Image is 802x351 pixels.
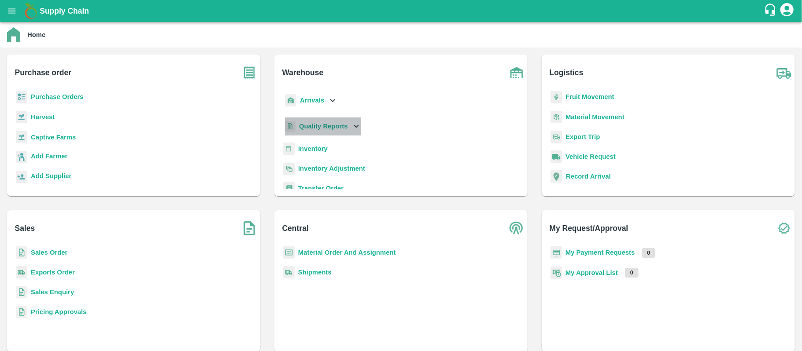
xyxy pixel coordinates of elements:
[2,1,22,21] button: open drawer
[31,269,75,276] a: Exports Order
[551,150,562,163] img: vehicle
[300,97,324,104] b: Arrivals
[31,134,76,141] a: Captive Farms
[285,94,296,107] img: whArrival
[31,171,71,183] a: Add Supplier
[31,151,67,163] a: Add Farmer
[283,246,295,259] img: centralMaterial
[506,217,528,239] img: central
[285,121,296,132] img: qualityReport
[283,117,361,135] div: Quality Reports
[283,91,338,110] div: Arrivals
[779,2,795,20] div: account of current user
[283,266,295,279] img: shipments
[16,306,27,318] img: sales
[16,171,27,183] img: supplier
[298,249,396,256] a: Material Order And Assignment
[551,246,562,259] img: payment
[551,170,562,183] img: recordArrival
[31,153,67,160] b: Add Farmer
[565,113,625,121] a: Material Movement
[282,66,324,79] b: Warehouse
[40,7,89,15] b: Supply Chain
[566,173,611,180] a: Record Arrival
[298,165,365,172] a: Inventory Adjustment
[565,269,618,276] a: My Approval List
[282,222,309,234] b: Central
[551,91,562,103] img: fruit
[16,286,27,299] img: sales
[298,185,344,192] a: Transfer Order
[551,266,562,279] img: approval
[16,151,27,164] img: farmer
[31,113,55,121] a: Harvest
[16,110,27,124] img: harvest
[565,93,614,100] a: Fruit Movement
[238,62,260,84] img: purchase
[565,133,600,140] a: Export Trip
[31,172,71,179] b: Add Supplier
[15,66,71,79] b: Purchase order
[764,3,779,19] div: customer-support
[16,246,27,259] img: sales
[22,2,40,20] img: logo
[31,308,86,315] a: Pricing Approvals
[551,110,562,124] img: material
[565,153,616,160] a: Vehicle Request
[15,222,35,234] b: Sales
[31,289,74,296] a: Sales Enquiry
[506,62,528,84] img: warehouse
[551,131,562,143] img: delivery
[642,248,656,258] p: 0
[299,123,348,130] b: Quality Reports
[550,222,628,234] b: My Request/Approval
[283,162,295,175] img: inventory
[298,145,328,152] a: Inventory
[238,217,260,239] img: soSales
[773,217,795,239] img: check
[16,91,27,103] img: reciept
[283,143,295,155] img: whInventory
[31,93,84,100] a: Purchase Orders
[31,249,67,256] a: Sales Order
[550,66,584,79] b: Logistics
[16,131,27,144] img: harvest
[7,27,20,42] img: home
[565,249,635,256] a: My Payment Requests
[625,268,639,278] p: 0
[16,266,27,279] img: shipments
[773,62,795,84] img: truck
[40,5,764,17] a: Supply Chain
[283,182,295,195] img: whTransfer
[27,31,45,38] b: Home
[298,269,332,276] a: Shipments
